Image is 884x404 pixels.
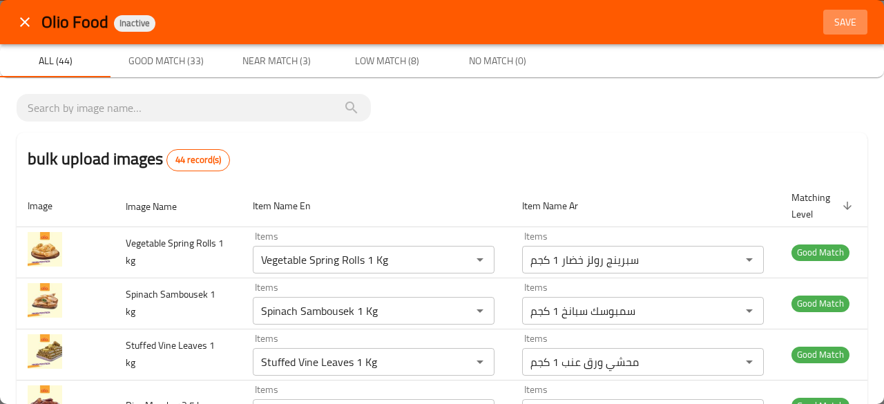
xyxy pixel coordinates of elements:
[511,185,780,227] th: Item Name Ar
[28,146,230,171] h2: bulk upload images
[114,17,155,29] span: Inactive
[791,296,849,311] span: Good Match
[166,149,230,171] div: Total records count
[119,52,213,70] span: Good Match (33)
[41,6,108,37] span: Olio Food
[242,185,511,227] th: Item Name En
[126,285,215,320] span: Spinach Sambousek 1 kg
[28,283,62,318] img: Spinach Sambousek 1 kg
[126,234,224,269] span: Vegetable Spring Rolls 1 kg
[791,347,849,363] span: Good Match
[740,250,759,269] button: Open
[126,198,195,215] span: Image Name
[229,52,323,70] span: Near Match (3)
[8,52,102,70] span: All (44)
[167,153,229,167] span: 44 record(s)
[28,334,62,369] img: Stuffed Vine Leaves 1 kg
[791,244,849,260] span: Good Match
[829,14,862,31] span: Save
[126,336,215,372] span: Stuffed Vine Leaves 1 kg
[470,301,490,320] button: Open
[114,15,155,32] div: Inactive
[450,52,544,70] span: No Match (0)
[470,250,490,269] button: Open
[28,97,360,119] input: search
[340,52,434,70] span: Low Match (8)
[8,6,41,39] button: close
[740,352,759,372] button: Open
[740,301,759,320] button: Open
[28,232,62,267] img: Vegetable Spring Rolls 1 kg
[470,352,490,372] button: Open
[823,10,867,35] button: Save
[791,189,856,222] span: Matching Level
[17,185,115,227] th: Image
